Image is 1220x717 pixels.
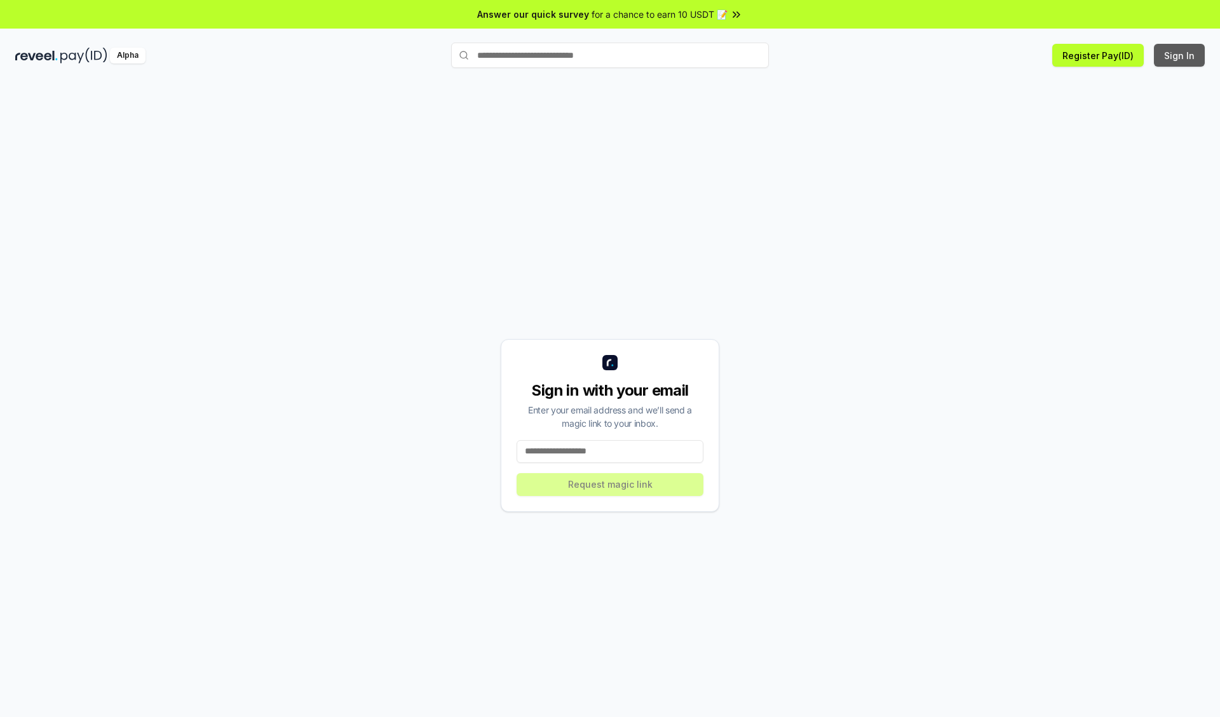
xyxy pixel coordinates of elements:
[110,48,146,64] div: Alpha
[592,8,728,21] span: for a chance to earn 10 USDT 📝
[602,355,618,370] img: logo_small
[517,403,703,430] div: Enter your email address and we’ll send a magic link to your inbox.
[517,380,703,401] div: Sign in with your email
[15,48,58,64] img: reveel_dark
[60,48,107,64] img: pay_id
[477,8,589,21] span: Answer our quick survey
[1052,44,1144,67] button: Register Pay(ID)
[1154,44,1205,67] button: Sign In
